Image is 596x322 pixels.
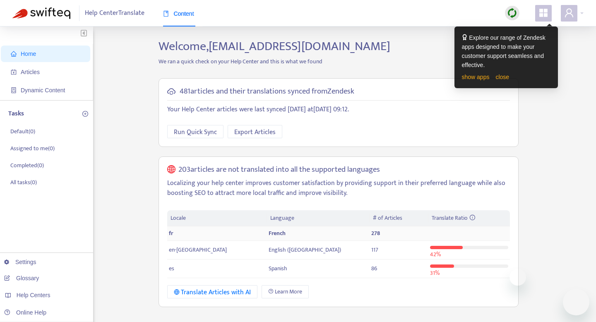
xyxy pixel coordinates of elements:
[495,74,509,80] a: close
[169,245,227,255] span: en-[GEOGRAPHIC_DATA]
[10,127,35,136] p: Default ( 0 )
[509,269,526,286] iframe: Fermer le message
[564,8,574,18] span: user
[275,287,302,296] span: Learn More
[4,309,46,316] a: Online Help
[167,285,258,298] button: Translate Articles with AI
[85,5,144,21] span: Help Center Translate
[371,228,380,238] span: 278
[432,214,507,223] div: Translate Ratio
[262,285,309,298] a: Learn More
[10,178,37,187] p: All tasks ( 0 )
[159,36,390,57] span: Welcome, [EMAIL_ADDRESS][DOMAIN_NAME]
[167,210,267,226] th: Locale
[370,210,428,226] th: # of Articles
[234,127,276,137] span: Export Articles
[167,105,510,115] p: Your Help Center articles were last synced [DATE] at [DATE] 09:12 .
[174,127,217,137] span: Run Quick Sync
[12,7,70,19] img: Swifteq
[563,289,589,315] iframe: Bouton de lancement de la fenêtre de messagerie
[371,245,378,255] span: 117
[163,11,169,17] span: book
[167,87,175,96] span: cloud-sync
[269,264,287,273] span: Spanish
[17,292,50,298] span: Help Centers
[167,125,223,138] button: Run Quick Sync
[8,109,24,119] p: Tasks
[11,87,17,93] span: container
[152,57,525,66] p: We ran a quick check on your Help Center and this is what we found
[169,264,174,273] span: es
[21,69,40,75] span: Articles
[430,250,441,259] span: 42 %
[21,50,36,57] span: Home
[269,245,341,255] span: English ([GEOGRAPHIC_DATA])
[11,69,17,75] span: account-book
[180,87,354,96] h5: 481 articles and their translations synced from Zendesk
[10,161,44,170] p: Completed ( 0 )
[11,51,17,57] span: home
[462,74,490,80] a: show apps
[4,275,39,281] a: Glossary
[167,178,510,198] p: Localizing your help center improves customer satisfaction by providing support in their preferre...
[178,165,380,175] h5: 203 articles are not translated into all the supported languages
[430,268,440,278] span: 31 %
[4,259,36,265] a: Settings
[371,264,377,273] span: 86
[21,87,65,94] span: Dynamic Content
[538,8,548,18] span: appstore
[267,210,370,226] th: Language
[462,33,550,70] div: Explore our range of Zendesk apps designed to make your customer support seamless and effective.
[228,125,282,138] button: Export Articles
[163,10,194,17] span: Content
[507,8,517,18] img: sync.dc5367851b00ba804db3.png
[169,228,173,238] span: fr
[167,165,175,175] span: global
[82,111,88,117] span: plus-circle
[269,228,286,238] span: French
[10,144,55,153] p: Assigned to me ( 0 )
[174,287,251,298] div: Translate Articles with AI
